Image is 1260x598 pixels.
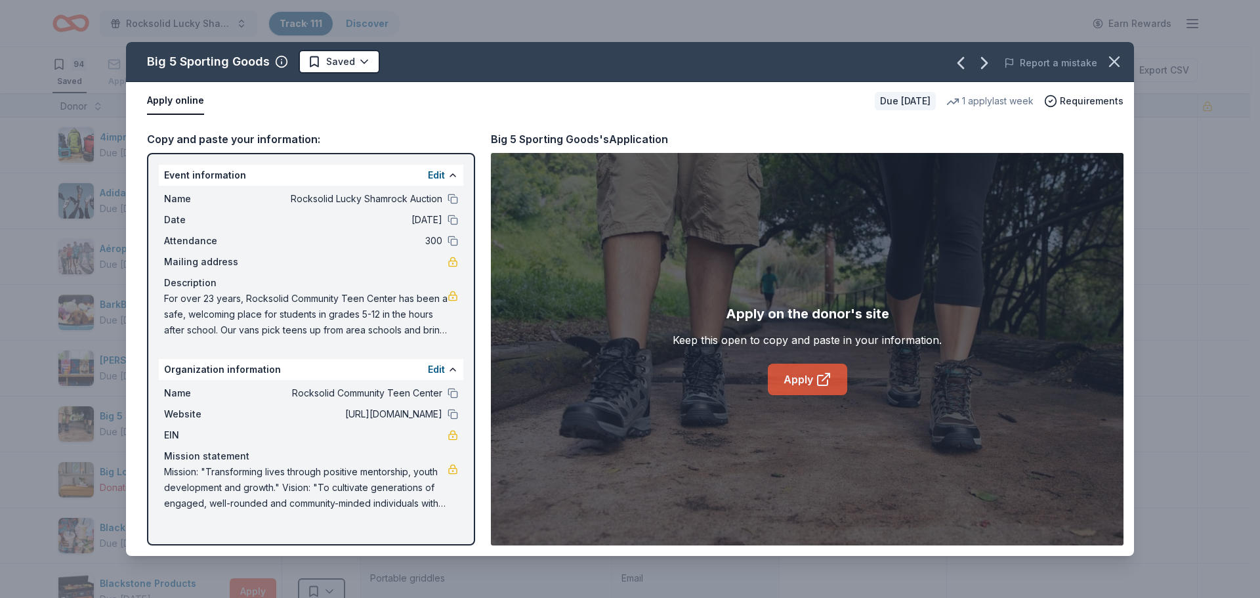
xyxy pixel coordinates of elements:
[159,165,463,186] div: Event information
[164,212,252,228] span: Date
[875,92,936,110] div: Due [DATE]
[726,303,889,324] div: Apply on the donor's site
[299,50,380,74] button: Saved
[428,167,445,183] button: Edit
[1060,93,1123,109] span: Requirements
[252,191,442,207] span: Rocksolid Lucky Shamrock Auction
[252,406,442,422] span: [URL][DOMAIN_NAME]
[147,87,204,115] button: Apply online
[164,427,252,443] span: EIN
[164,233,252,249] span: Attendance
[164,254,252,270] span: Mailing address
[164,291,448,338] span: For over 23 years, Rocksolid Community Teen Center has been a safe, welcoming place for students ...
[946,93,1034,109] div: 1 apply last week
[252,233,442,249] span: 300
[491,131,668,148] div: Big 5 Sporting Goods's Application
[673,332,942,348] div: Keep this open to copy and paste in your information.
[164,191,252,207] span: Name
[164,385,252,401] span: Name
[1044,93,1123,109] button: Requirements
[428,362,445,377] button: Edit
[252,385,442,401] span: Rocksolid Community Teen Center
[326,54,355,70] span: Saved
[164,448,458,464] div: Mission statement
[1004,55,1097,71] button: Report a mistake
[159,359,463,380] div: Organization information
[768,364,847,395] a: Apply
[147,131,475,148] div: Copy and paste your information:
[147,51,270,72] div: Big 5 Sporting Goods
[252,212,442,228] span: [DATE]
[164,406,252,422] span: Website
[164,275,458,291] div: Description
[164,464,448,511] span: Mission: "Transforming lives through positive mentorship, youth development and growth." Vision: ...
